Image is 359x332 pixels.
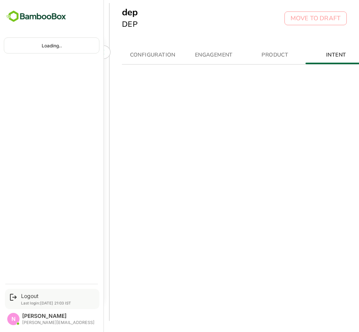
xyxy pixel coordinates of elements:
[100,50,152,60] span: CONFIGURATION
[95,6,111,18] h5: dep
[7,313,19,325] div: N
[283,50,335,60] span: INTENT
[9,84,43,93] span: lending
[53,48,78,57] p: PROFILE
[4,38,99,53] div: Loading..
[3,104,73,134] div: quantum
[264,14,314,23] p: MOVE TO DRAFT
[9,175,43,185] span: corebanking
[3,195,73,226] div: treasury
[95,18,111,31] h6: DEP
[258,11,320,25] button: MOVE TO DRAFT
[9,45,34,55] p: PROFILE
[21,301,71,305] p: Last login: [DATE] 21:03 IST
[3,73,73,104] div: lending
[222,50,274,60] span: PRODUCT
[22,320,94,325] div: [PERSON_NAME][EMAIL_ADDRESS]
[9,114,43,123] span: quantum
[22,313,94,319] div: [PERSON_NAME]
[161,50,213,60] span: ENGAGEMENT
[3,134,73,165] div: dep
[37,45,84,59] button: PROFILE
[3,165,73,195] div: corebanking
[9,206,43,215] span: treasury
[9,8,76,28] div: Profile Configuration
[4,9,68,24] img: BambooboxFullLogoMark.5f36c76dfaba33ec1ec1367b70bb1252.svg
[9,145,42,154] span: dep
[95,46,335,64] div: simple tabs
[21,293,71,299] div: Logout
